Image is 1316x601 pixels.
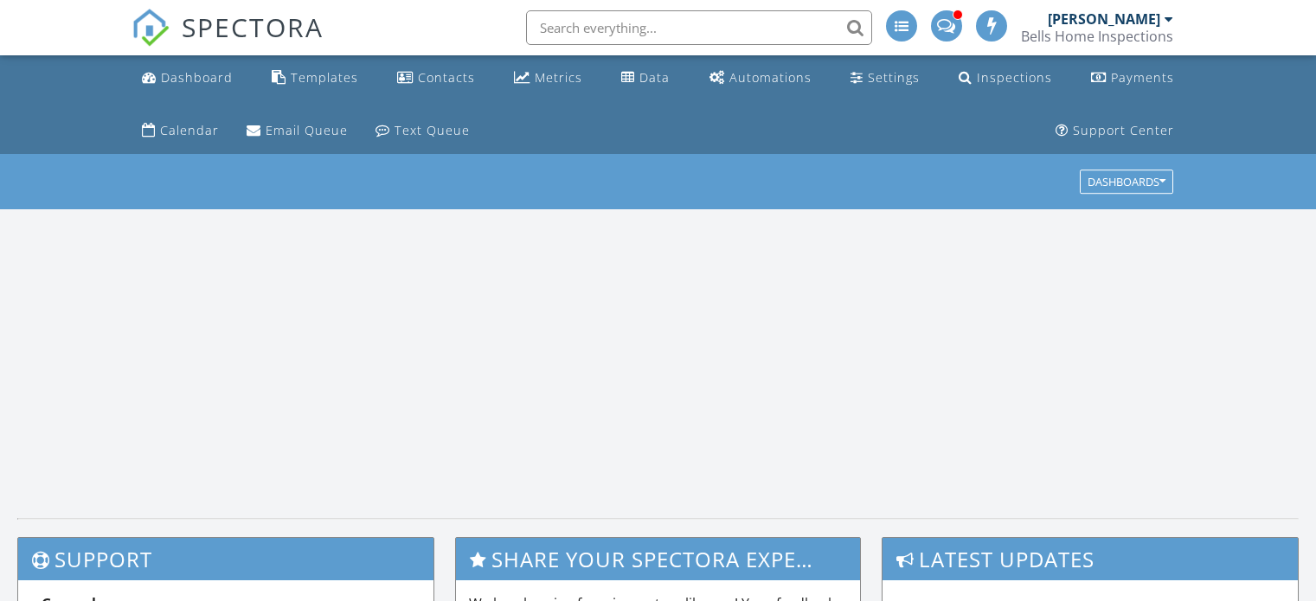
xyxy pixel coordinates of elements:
[526,10,872,45] input: Search everything...
[418,69,475,86] div: Contacts
[369,115,477,147] a: Text Queue
[160,122,219,138] div: Calendar
[1048,10,1160,28] div: [PERSON_NAME]
[535,69,582,86] div: Metrics
[1088,176,1165,189] div: Dashboards
[18,538,433,580] h3: Support
[977,69,1052,86] div: Inspections
[132,23,324,60] a: SPECTORA
[1080,170,1173,195] button: Dashboards
[182,9,324,45] span: SPECTORA
[1073,122,1174,138] div: Support Center
[844,62,927,94] a: Settings
[507,62,589,94] a: Metrics
[883,538,1298,580] h3: Latest Updates
[868,69,920,86] div: Settings
[135,115,226,147] a: Calendar
[456,538,861,580] h3: Share Your Spectora Experience
[1049,115,1181,147] a: Support Center
[291,69,358,86] div: Templates
[240,115,355,147] a: Email Queue
[639,69,670,86] div: Data
[614,62,677,94] a: Data
[1111,69,1174,86] div: Payments
[703,62,818,94] a: Automations (Advanced)
[132,9,170,47] img: The Best Home Inspection Software - Spectora
[266,122,348,138] div: Email Queue
[1021,28,1173,45] div: Bells Home Inspections
[135,62,240,94] a: Dashboard
[395,122,470,138] div: Text Queue
[161,69,233,86] div: Dashboard
[729,69,812,86] div: Automations
[1084,62,1181,94] a: Payments
[952,62,1059,94] a: Inspections
[265,62,365,94] a: Templates
[390,62,482,94] a: Contacts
